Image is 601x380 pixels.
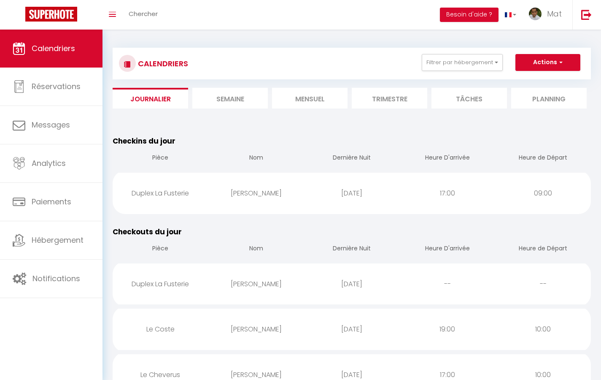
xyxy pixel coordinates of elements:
div: 19:00 [399,315,495,343]
button: Besoin d'aide ? [440,8,499,22]
button: Filtrer par hébergement [422,54,503,71]
div: 17:00 [399,179,495,207]
span: Notifications [32,273,80,284]
th: Pièce [113,237,208,261]
li: Trimestre [352,88,427,109]
th: Pièce [113,147,208,171]
th: Dernière Nuit [304,237,400,261]
th: Dernière Nuit [304,147,400,171]
button: Actions [515,54,580,71]
div: -- [495,270,591,298]
span: Chercher [129,9,158,18]
span: Hébergement [32,235,84,245]
div: [DATE] [304,315,400,343]
th: Heure de Départ [495,237,591,261]
div: [PERSON_NAME] [208,270,304,298]
li: Tâches [431,88,507,109]
th: Heure D'arrivée [399,147,495,171]
h3: CALENDRIERS [136,54,188,73]
th: Nom [208,147,304,171]
img: logout [581,9,592,20]
button: Ouvrir le widget de chat LiveChat [7,3,32,29]
div: 10:00 [495,315,591,343]
span: Mat [547,8,562,19]
div: [PERSON_NAME] [208,315,304,343]
th: Nom [208,237,304,261]
span: Analytics [32,158,66,168]
li: Semaine [192,88,268,109]
li: Journalier [113,88,188,109]
span: Paiements [32,196,71,207]
div: [DATE] [304,179,400,207]
div: Duplex La Fusterie [113,179,208,207]
th: Heure de Départ [495,147,591,171]
li: Planning [511,88,587,109]
div: 09:00 [495,179,591,207]
span: Checkouts du jour [113,227,182,237]
div: [DATE] [304,270,400,298]
th: Heure D'arrivée [399,237,495,261]
div: -- [399,270,495,298]
div: [PERSON_NAME] [208,179,304,207]
img: Super Booking [25,7,77,22]
span: Messages [32,119,70,130]
div: Le Coste [113,315,208,343]
li: Mensuel [272,88,348,109]
span: Calendriers [32,43,75,54]
span: Réservations [32,81,81,92]
img: ... [529,8,542,20]
span: Checkins du jour [113,136,175,146]
div: Duplex La Fusterie [113,270,208,298]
